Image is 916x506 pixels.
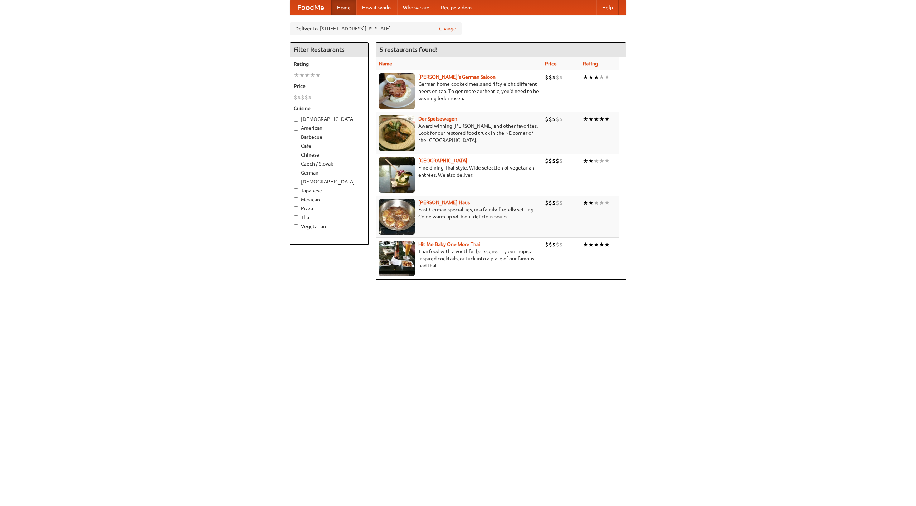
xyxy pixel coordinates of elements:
li: ★ [583,73,588,81]
li: $ [549,115,552,123]
a: Der Speisewagen [418,116,457,122]
h5: Cuisine [294,105,365,112]
input: [DEMOGRAPHIC_DATA] [294,180,298,184]
label: American [294,124,365,132]
li: ★ [599,199,604,207]
li: $ [559,199,563,207]
label: Vegetarian [294,223,365,230]
li: ★ [594,241,599,249]
li: $ [552,115,556,123]
li: $ [549,157,552,165]
li: ★ [588,115,594,123]
li: ★ [588,241,594,249]
b: [GEOGRAPHIC_DATA] [418,158,467,163]
a: Recipe videos [435,0,478,15]
a: [PERSON_NAME] Haus [418,200,470,205]
li: ★ [304,71,310,79]
a: Hit Me Baby One More Thai [418,241,480,247]
li: ★ [583,157,588,165]
li: $ [545,157,549,165]
a: Price [545,61,557,67]
li: $ [559,241,563,249]
img: esthers.jpg [379,73,415,109]
li: ★ [604,73,610,81]
li: ★ [583,241,588,249]
li: $ [552,73,556,81]
li: ★ [604,241,610,249]
li: ★ [583,115,588,123]
input: Chinese [294,153,298,157]
li: $ [304,93,308,101]
li: $ [308,93,312,101]
li: $ [545,73,549,81]
input: Japanese [294,188,298,193]
li: ★ [599,241,604,249]
a: FoodMe [290,0,331,15]
input: German [294,171,298,175]
a: How it works [356,0,397,15]
p: Thai food with a youthful bar scene. Try our tropical inspired cocktails, or tuck into a plate of... [379,248,539,269]
label: Pizza [294,205,365,212]
li: $ [297,93,301,101]
p: Fine dining Thai-style. Wide selection of vegetarian entrées. We also deliver. [379,164,539,178]
h4: Filter Restaurants [290,43,368,57]
li: $ [545,241,549,249]
li: ★ [604,115,610,123]
li: $ [549,199,552,207]
a: Help [596,0,619,15]
p: East German specialties, in a family-friendly setting. Come warm up with our delicious soups. [379,206,539,220]
ng-pluralize: 5 restaurants found! [380,46,438,53]
li: $ [556,73,559,81]
li: $ [559,115,563,123]
li: $ [552,241,556,249]
label: Chinese [294,151,365,158]
a: Name [379,61,392,67]
li: $ [301,93,304,101]
li: $ [545,199,549,207]
li: ★ [599,73,604,81]
input: Thai [294,215,298,220]
input: Pizza [294,206,298,211]
li: ★ [604,199,610,207]
label: [DEMOGRAPHIC_DATA] [294,178,365,185]
li: ★ [588,199,594,207]
li: ★ [310,71,315,79]
label: Thai [294,214,365,221]
li: $ [556,115,559,123]
input: Cafe [294,144,298,148]
a: Home [331,0,356,15]
input: [DEMOGRAPHIC_DATA] [294,117,298,122]
li: $ [556,199,559,207]
p: German home-cooked meals and fifty-eight different beers on tap. To get more authentic, you'd nee... [379,80,539,102]
li: $ [556,157,559,165]
li: ★ [299,71,304,79]
li: $ [559,157,563,165]
li: $ [294,93,297,101]
div: Deliver to: [STREET_ADDRESS][US_STATE] [290,22,462,35]
li: $ [559,73,563,81]
a: [PERSON_NAME]'s German Saloon [418,74,496,80]
label: Cafe [294,142,365,149]
p: Award-winning [PERSON_NAME] and other favorites. Look for our restored food truck in the NE corne... [379,122,539,144]
li: ★ [594,73,599,81]
input: Czech / Slovak [294,162,298,166]
input: Barbecue [294,135,298,139]
li: $ [552,199,556,207]
label: [DEMOGRAPHIC_DATA] [294,116,365,123]
li: ★ [315,71,321,79]
label: Czech / Slovak [294,160,365,167]
li: $ [545,115,549,123]
a: Rating [583,61,598,67]
li: ★ [583,199,588,207]
h5: Price [294,83,365,90]
h5: Rating [294,60,365,68]
li: $ [549,73,552,81]
input: Vegetarian [294,224,298,229]
li: $ [549,241,552,249]
li: $ [552,157,556,165]
li: ★ [588,73,594,81]
a: Change [439,25,456,32]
